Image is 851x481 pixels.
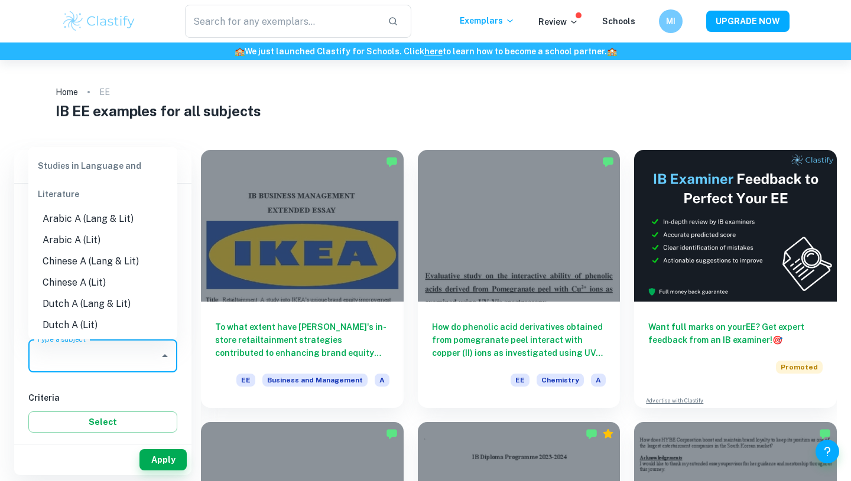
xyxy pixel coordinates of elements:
span: 🏫 [235,47,245,56]
h6: We just launched Clastify for Schools. Click to learn how to become a school partner. [2,45,849,58]
button: MI [659,9,683,33]
button: Close [157,348,173,364]
li: Arabic A (Lit) [28,230,177,251]
button: Apply [139,449,187,470]
span: 🏫 [607,47,617,56]
img: Thumbnail [634,150,837,302]
button: Select [28,411,177,433]
img: Marked [386,428,398,440]
button: UPGRADE NOW [706,11,790,32]
img: Marked [819,428,831,440]
p: EE [99,86,110,99]
li: Chinese A (Lang & Lit) [28,251,177,272]
p: Review [538,15,579,28]
img: Marked [586,428,597,440]
li: Dutch A (Lit) [28,315,177,336]
span: Promoted [776,361,823,374]
li: Chinese A (Lit) [28,272,177,293]
a: Advertise with Clastify [646,397,703,405]
div: Premium [602,428,614,440]
h6: MI [664,15,678,28]
span: EE [511,374,530,387]
div: Studies in Language and Literature [28,152,177,208]
h6: How do phenolic acid derivatives obtained from pomegranate peel interact with copper (II) ions as... [432,320,606,359]
a: Schools [602,17,635,26]
p: Exemplars [460,14,515,27]
span: Business and Management [262,374,368,387]
span: A [591,374,606,387]
img: Marked [386,156,398,168]
h6: To what extent have [PERSON_NAME]'s in-store retailtainment strategies contributed to enhancing b... [215,320,389,359]
h6: Filter exemplars [14,150,191,183]
img: Clastify logo [61,9,137,33]
input: Search for any exemplars... [185,5,378,38]
li: Arabic A (Lang & Lit) [28,208,177,230]
a: Home [56,84,78,100]
img: Marked [602,156,614,168]
li: Dutch A (Lang & Lit) [28,293,177,315]
li: English A (Lang & Lit) [28,336,177,357]
button: Help and Feedback [816,440,839,463]
span: EE [236,374,255,387]
h1: IB EE examples for all subjects [56,100,796,122]
a: here [424,47,443,56]
a: How do phenolic acid derivatives obtained from pomegranate peel interact with copper (II) ions as... [418,150,621,408]
span: 🎯 [772,335,782,345]
span: Chemistry [537,374,584,387]
a: To what extent have [PERSON_NAME]'s in-store retailtainment strategies contributed to enhancing b... [201,150,404,408]
span: A [375,374,389,387]
h6: Want full marks on your EE ? Get expert feedback from an IB examiner! [648,320,823,346]
a: Want full marks on yourEE? Get expert feedback from an IB examiner!PromotedAdvertise with Clastify [634,150,837,408]
h6: Criteria [28,391,177,404]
